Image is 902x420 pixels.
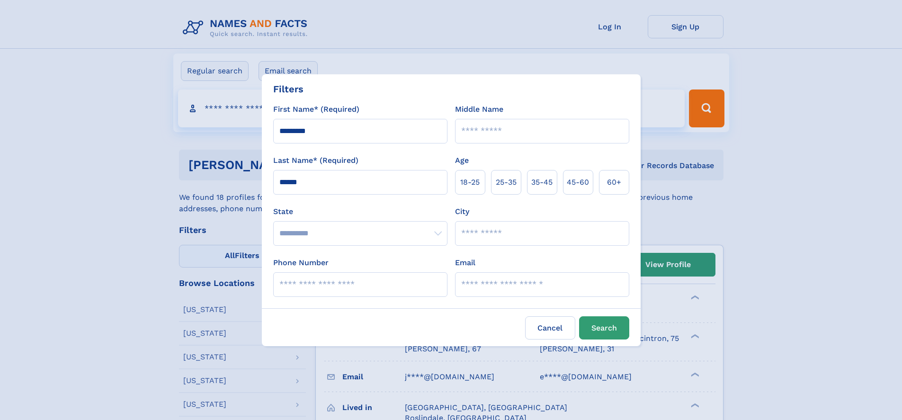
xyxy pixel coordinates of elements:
[455,155,469,166] label: Age
[273,82,304,96] div: Filters
[273,104,359,115] label: First Name* (Required)
[273,206,447,217] label: State
[273,257,329,268] label: Phone Number
[496,177,517,188] span: 25‑35
[455,104,503,115] label: Middle Name
[525,316,575,340] label: Cancel
[273,155,358,166] label: Last Name* (Required)
[460,177,480,188] span: 18‑25
[531,177,553,188] span: 35‑45
[567,177,589,188] span: 45‑60
[455,257,475,268] label: Email
[607,177,621,188] span: 60+
[579,316,629,340] button: Search
[455,206,469,217] label: City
